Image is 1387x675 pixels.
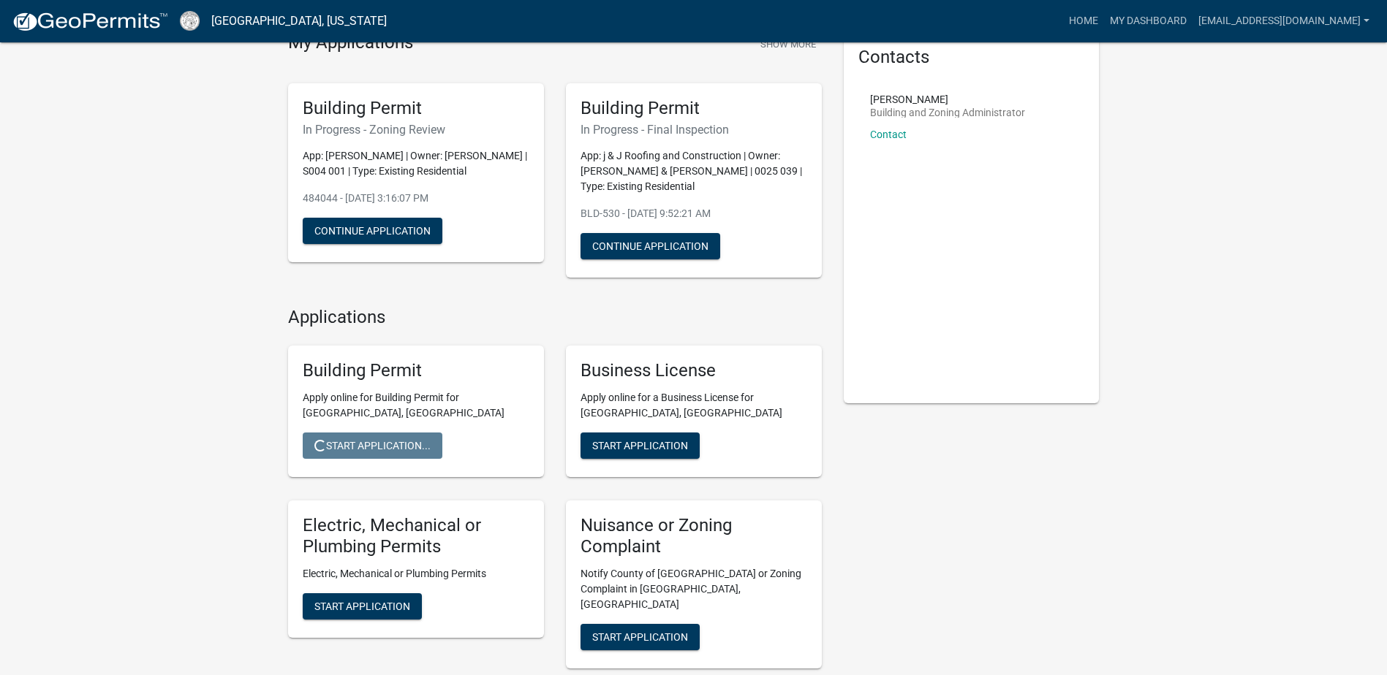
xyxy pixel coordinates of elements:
[858,47,1085,68] h5: Contacts
[303,191,529,206] p: 484044 - [DATE] 3:16:07 PM
[303,432,442,459] button: Start Application...
[1063,7,1104,35] a: Home
[581,148,807,194] p: App: j & J Roofing and Construction | Owner: [PERSON_NAME] & [PERSON_NAME] | 0025 039 | Type: Exi...
[303,218,442,244] button: Continue Application
[303,566,529,581] p: Electric, Mechanical or Plumbing Permits
[581,566,807,612] p: Notify County of [GEOGRAPHIC_DATA] or Zoning Complaint in [GEOGRAPHIC_DATA], [GEOGRAPHIC_DATA]
[581,624,700,650] button: Start Application
[592,440,688,451] span: Start Application
[581,206,807,221] p: BLD-530 - [DATE] 9:52:21 AM
[303,148,529,179] p: App: [PERSON_NAME] | Owner: [PERSON_NAME] | S004 001 | Type: Existing Residential
[1104,7,1193,35] a: My Dashboard
[314,440,431,451] span: Start Application...
[870,129,907,140] a: Contact
[303,515,529,557] h5: Electric, Mechanical or Plumbing Permits
[581,432,700,459] button: Start Application
[303,360,529,381] h5: Building Permit
[581,390,807,421] p: Apply online for a Business License for [GEOGRAPHIC_DATA], [GEOGRAPHIC_DATA]
[870,94,1025,104] p: [PERSON_NAME]
[211,9,387,34] a: [GEOGRAPHIC_DATA], [US_STATE]
[592,630,688,642] span: Start Application
[288,307,822,328] h4: Applications
[581,360,807,381] h5: Business License
[870,107,1025,118] p: Building and Zoning Administrator
[581,123,807,137] h6: In Progress - Final Inspection
[303,123,529,137] h6: In Progress - Zoning Review
[288,32,413,54] h4: My Applications
[314,600,410,611] span: Start Application
[755,32,822,56] button: Show More
[180,11,200,31] img: Cook County, Georgia
[581,515,807,557] h5: Nuisance or Zoning Complaint
[1193,7,1375,35] a: [EMAIL_ADDRESS][DOMAIN_NAME]
[581,233,720,259] button: Continue Application
[581,98,807,119] h5: Building Permit
[303,390,529,421] p: Apply online for Building Permit for [GEOGRAPHIC_DATA], [GEOGRAPHIC_DATA]
[303,98,529,119] h5: Building Permit
[303,593,422,619] button: Start Application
